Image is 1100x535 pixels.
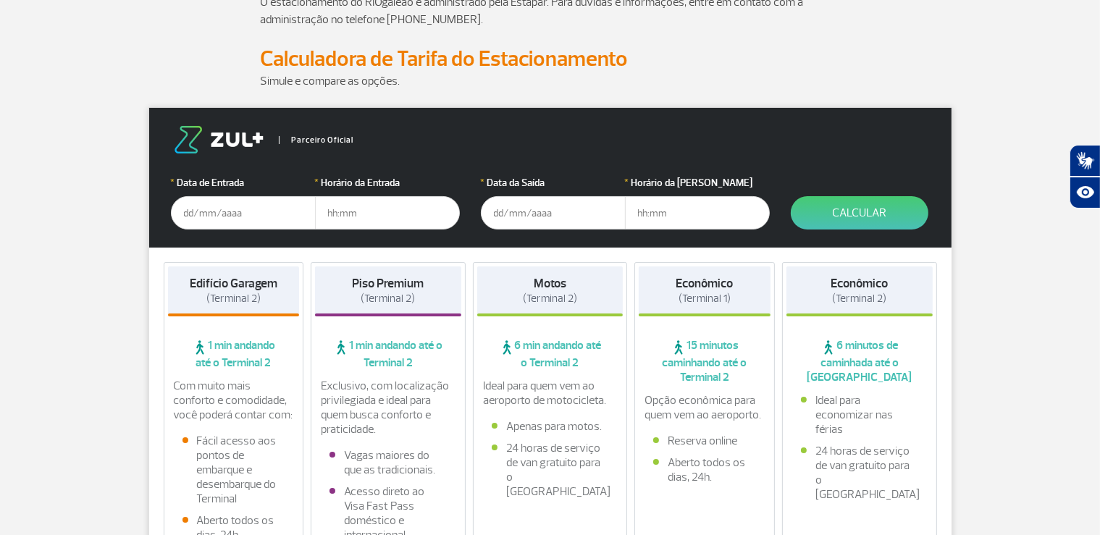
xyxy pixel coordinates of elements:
p: Ideal para quem vem ao aeroporto de motocicleta. [483,379,618,408]
h2: Calculadora de Tarifa do Estacionamento [261,46,840,72]
p: Exclusivo, com localização privilegiada e ideal para quem busca conforto e praticidade. [321,379,455,437]
img: logo-zul.png [171,126,266,153]
p: Com muito mais conforto e comodidade, você poderá contar com: [174,379,294,422]
li: 24 horas de serviço de van gratuito para o [GEOGRAPHIC_DATA] [801,444,918,502]
input: hh:mm [315,196,460,229]
span: (Terminal 2) [206,292,261,306]
span: 1 min andando até o Terminal 2 [315,338,461,370]
span: Parceiro Oficial [279,136,353,144]
li: 24 horas de serviço de van gratuito para o [GEOGRAPHIC_DATA] [492,441,609,499]
label: Data de Entrada [171,175,316,190]
span: 1 min andando até o Terminal 2 [168,338,300,370]
button: Calcular [791,196,928,229]
li: Fácil acesso aos pontos de embarque e desembarque do Terminal [182,434,285,506]
li: Aberto todos os dias, 24h. [653,455,756,484]
p: Simule e compare as opções. [261,72,840,90]
li: Vagas maiores do que as tradicionais. [329,448,447,477]
p: Opção econômica para quem vem ao aeroporto. [645,393,765,422]
span: 6 min andando até o Terminal 2 [477,338,624,370]
input: hh:mm [625,196,770,229]
span: (Terminal 1) [679,292,731,306]
label: Horário da [PERSON_NAME] [625,175,770,190]
strong: Econômico [831,276,888,291]
span: 15 minutos caminhando até o Terminal 2 [639,338,771,384]
div: Plugin de acessibilidade da Hand Talk. [1070,145,1100,208]
span: (Terminal 2) [832,292,886,306]
input: dd/mm/aaaa [171,196,316,229]
strong: Edifício Garagem [190,276,277,291]
button: Abrir recursos assistivos. [1070,177,1100,208]
li: Ideal para economizar nas férias [801,393,918,437]
strong: Piso Premium [352,276,424,291]
span: (Terminal 2) [523,292,577,306]
span: 6 minutos de caminhada até o [GEOGRAPHIC_DATA] [786,338,933,384]
label: Horário da Entrada [315,175,460,190]
strong: Motos [534,276,566,291]
li: Apenas para motos. [492,419,609,434]
button: Abrir tradutor de língua de sinais. [1070,145,1100,177]
li: Reserva online [653,434,756,448]
span: (Terminal 2) [361,292,415,306]
strong: Econômico [676,276,734,291]
label: Data da Saída [481,175,626,190]
input: dd/mm/aaaa [481,196,626,229]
